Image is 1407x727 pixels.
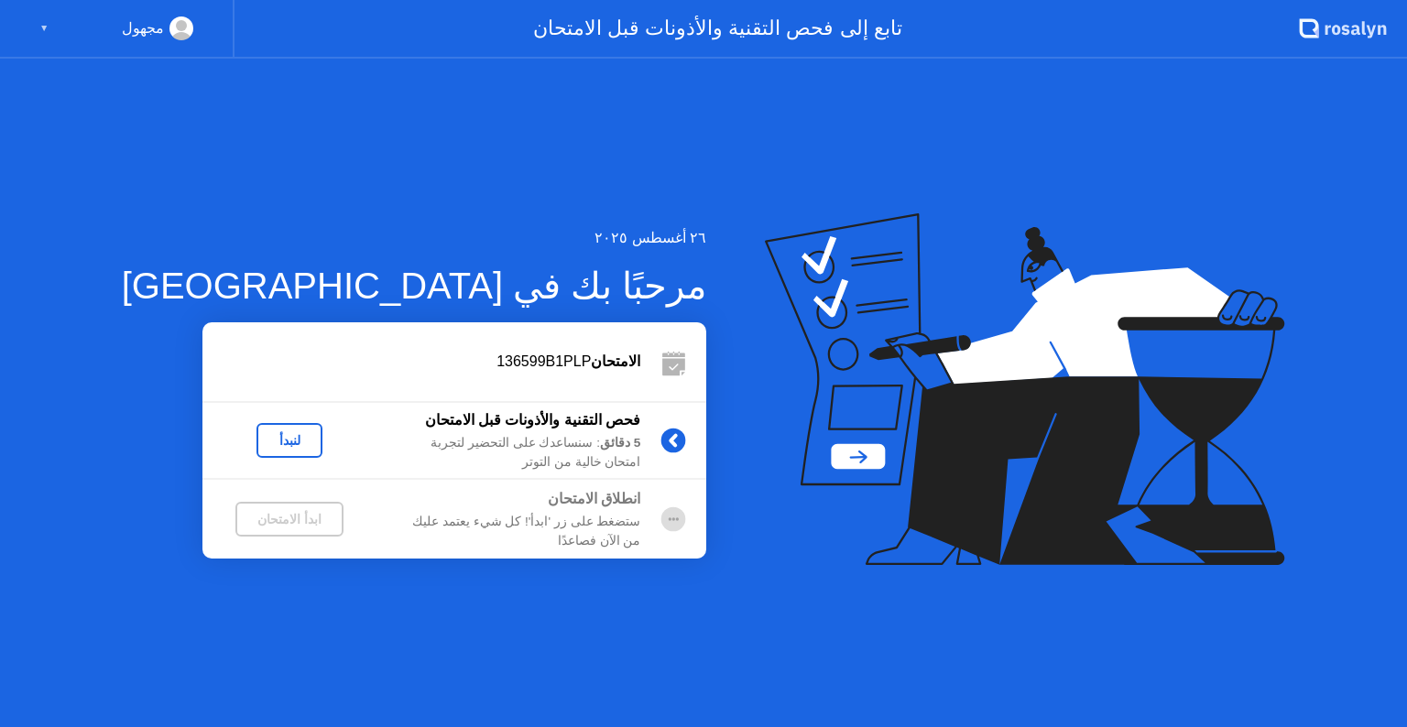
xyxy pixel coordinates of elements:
[39,16,49,40] div: ▼
[202,351,640,373] div: 136599B1PLP
[600,436,640,450] b: 5 دقائق
[243,512,336,526] div: ابدأ الامتحان
[235,502,344,537] button: ابدأ الامتحان
[376,513,640,550] div: ستضغط على زر 'ابدأ'! كل شيء يعتمد عليك من الآن فصاعدًا
[122,258,707,313] div: مرحبًا بك في [GEOGRAPHIC_DATA]
[122,227,707,249] div: ٢٦ أغسطس ٢٠٢٥
[256,423,322,458] button: لنبدأ
[425,412,641,428] b: فحص التقنية والأذونات قبل الامتحان
[376,434,640,472] div: : سنساعدك على التحضير لتجربة امتحان خالية من التوتر
[591,353,640,369] b: الامتحان
[548,491,640,506] b: انطلاق الامتحان
[264,433,315,448] div: لنبدأ
[122,16,164,40] div: مجهول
